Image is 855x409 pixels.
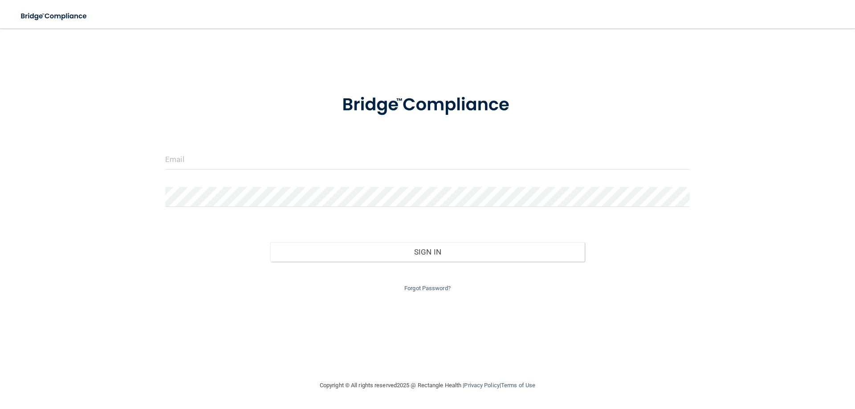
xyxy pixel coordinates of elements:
[165,150,690,170] input: Email
[464,382,499,389] a: Privacy Policy
[324,82,531,128] img: bridge_compliance_login_screen.278c3ca4.svg
[404,285,451,292] a: Forgot Password?
[13,7,95,25] img: bridge_compliance_login_screen.278c3ca4.svg
[501,382,535,389] a: Terms of Use
[265,371,590,400] div: Copyright © All rights reserved 2025 @ Rectangle Health | |
[270,242,585,262] button: Sign In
